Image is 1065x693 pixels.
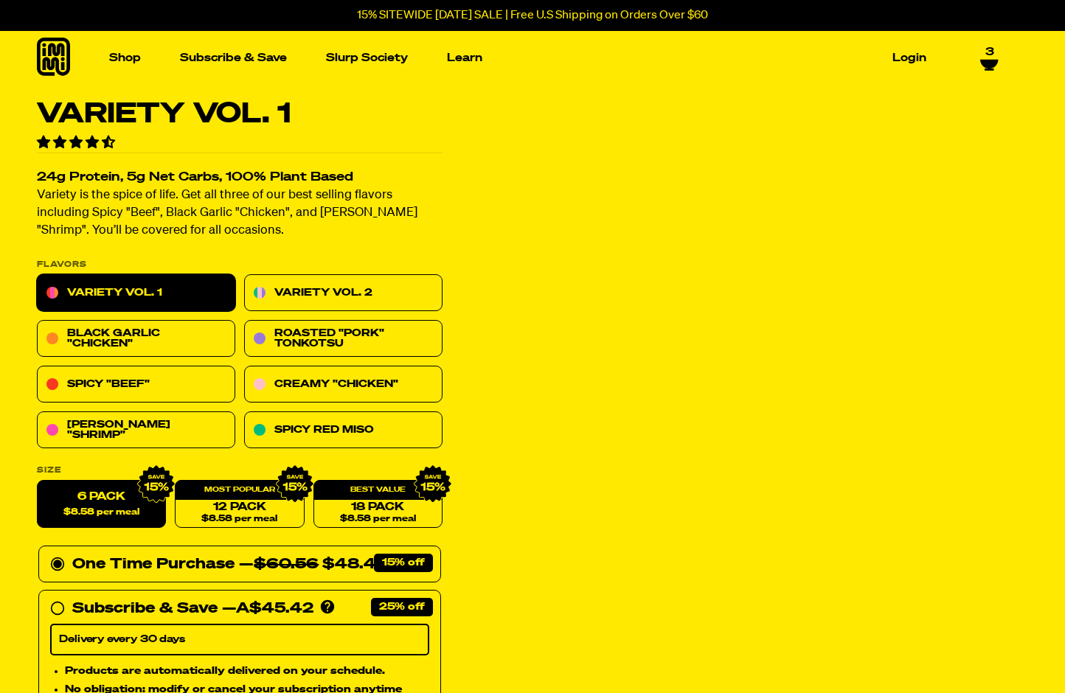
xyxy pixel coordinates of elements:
[244,412,443,449] a: Spicy Red Miso
[37,275,235,312] a: Variety Vol. 1
[65,663,429,679] li: Products are automatically delivered on your schedule.
[37,467,443,475] label: Size
[37,100,443,128] h1: Variety Vol. 1
[414,465,452,504] img: IMG_9632.png
[63,508,139,518] span: $8.58 per meal
[980,45,999,70] a: 3
[37,366,235,403] a: Spicy "Beef"
[985,45,994,58] span: 3
[201,515,277,524] span: $8.58 per meal
[441,46,488,69] a: Learn
[37,261,443,269] p: Flavors
[37,481,166,529] label: 6 Pack
[357,9,708,22] p: 15% SITEWIDE [DATE] SALE | Free U.S Shipping on Orders Over $60
[340,515,416,524] span: $8.58 per meal
[254,557,319,572] del: $60.56
[72,597,218,621] div: Subscribe & Save
[275,465,313,504] img: IMG_9632.png
[313,481,443,529] a: 18 Pack$8.58 per meal
[137,465,176,504] img: IMG_9632.png
[236,602,313,616] span: A$45.42
[50,624,429,655] select: Subscribe & Save —A$45.42 Products are automatically delivered on your schedule. No obligation: m...
[244,321,443,358] a: Roasted "Pork" Tonkotsu
[103,46,147,69] a: Shop
[239,553,387,577] div: —
[37,412,235,449] a: [PERSON_NAME] "Shrimp"
[244,366,443,403] a: Creamy "Chicken"
[887,46,932,69] a: Login
[37,321,235,358] a: Black Garlic "Chicken"
[174,46,293,69] a: Subscribe & Save
[37,187,443,240] p: Variety is the spice of life. Get all three of our best selling flavors including Spicy "Beef", B...
[320,46,414,69] a: Slurp Society
[37,136,118,150] span: 4.55 stars
[244,275,443,312] a: Variety Vol. 2
[50,553,429,577] div: One Time Purchase
[254,557,387,572] span: $48.45
[175,481,304,529] a: 12 Pack$8.58 per meal
[222,597,313,621] div: —
[37,172,443,184] h2: 24g Protein, 5g Net Carbs, 100% Plant Based
[103,31,932,85] nav: Main navigation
